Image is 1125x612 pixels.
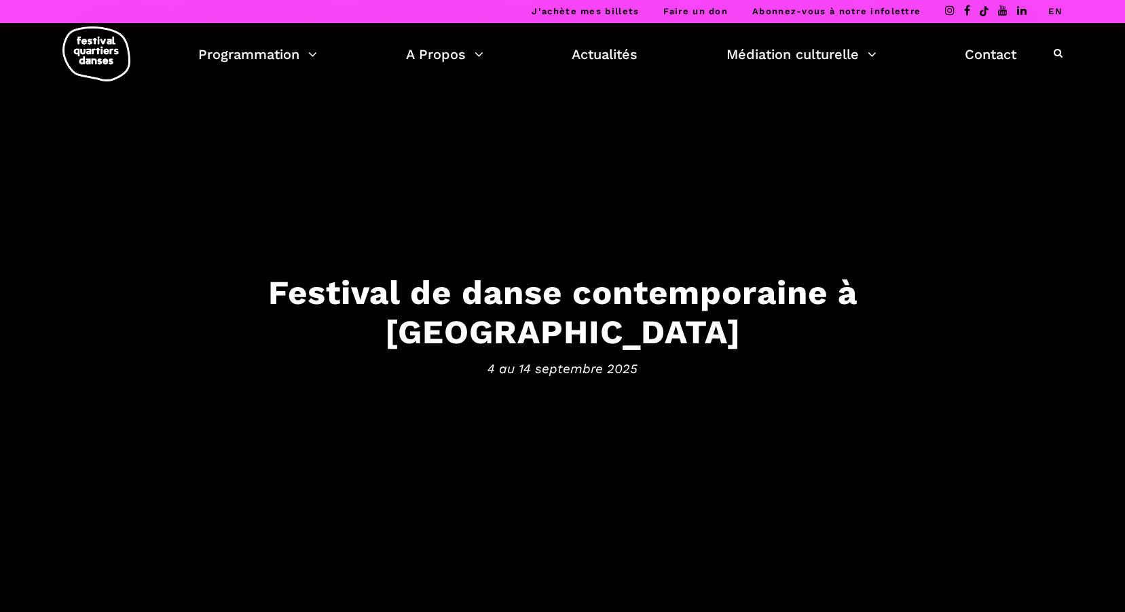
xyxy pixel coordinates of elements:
a: Actualités [572,43,638,66]
a: EN [1048,6,1063,16]
a: Médiation culturelle [726,43,877,66]
a: A Propos [406,43,483,66]
a: Faire un don [663,6,728,16]
a: Programmation [198,43,317,66]
span: 4 au 14 septembre 2025 [142,359,984,379]
h3: Festival de danse contemporaine à [GEOGRAPHIC_DATA] [142,272,984,352]
img: logo-fqd-med [62,26,130,81]
a: J’achète mes billets [532,6,639,16]
a: Abonnez-vous à notre infolettre [752,6,921,16]
a: Contact [965,43,1016,66]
